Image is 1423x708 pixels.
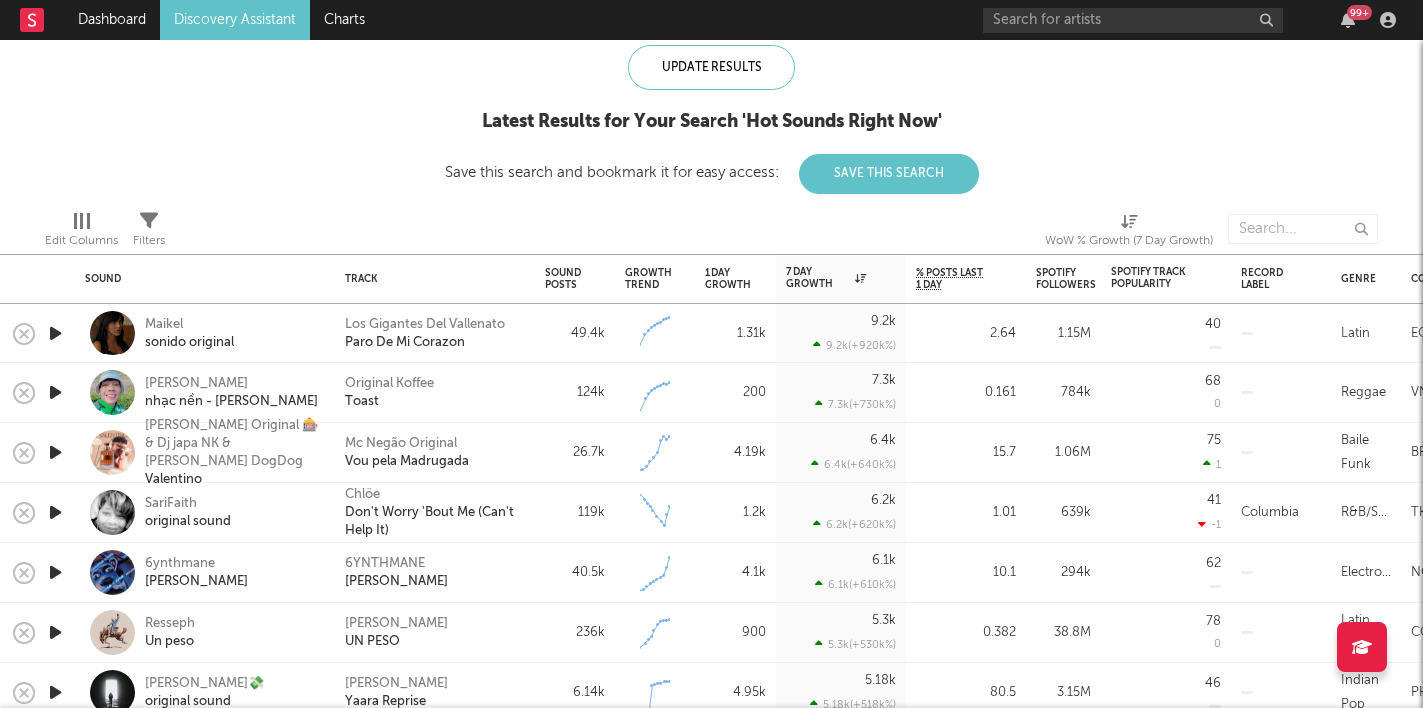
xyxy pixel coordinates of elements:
input: Search... [1228,214,1378,244]
div: 6.14k [545,681,605,705]
div: WoW % Growth (7 Day Growth) [1045,204,1213,262]
div: 6.4k [870,434,896,447]
div: Sound [85,273,315,285]
div: Maikel [145,316,234,334]
div: Baile Funk [1341,429,1391,477]
a: Original Koffee [345,375,434,393]
a: Mc Negão Original [345,435,457,453]
div: 9.2k [871,315,896,328]
div: 1 Day Growth [705,267,751,291]
div: Spotify Followers [1036,267,1096,291]
div: nhạc nền - [PERSON_NAME] [145,393,318,411]
div: [PERSON_NAME] [145,573,248,591]
div: WoW % Growth (7 Day Growth) [1045,229,1213,253]
div: Reggae [1341,381,1386,405]
div: 38.8M [1036,621,1091,645]
div: [PERSON_NAME] Original 🎰 & Dj japa NK & [PERSON_NAME] DogDog [145,417,320,471]
div: Sound Posts [545,267,581,291]
div: 200 [705,381,766,405]
div: 7 Day Growth [786,266,866,290]
div: R&B/Soul [1341,501,1391,525]
div: Vou pela Madrugada [345,453,469,471]
a: [PERSON_NAME] [345,615,448,633]
div: 236k [545,621,605,645]
div: 119k [545,501,605,525]
div: Resseph [145,615,195,633]
a: SariFaithoriginal sound [145,495,231,531]
div: 4.19k [705,441,766,465]
div: 6.2k [871,494,896,507]
div: Valentino [145,471,320,489]
div: 10.1 [916,561,1016,585]
a: [PERSON_NAME]nhạc nền - [PERSON_NAME] [145,375,318,411]
div: Edit Columns [45,229,118,253]
div: 2.64 [916,322,1016,346]
div: Filters [133,204,165,262]
div: Save this search and bookmark it for easy access: [445,165,979,180]
a: 6ynthmane[PERSON_NAME] [145,555,248,591]
a: [PERSON_NAME] [345,573,448,591]
div: 0 [1214,399,1221,410]
div: Latin [1341,322,1370,346]
div: 6YNTHMANE [345,555,425,573]
div: Columbia [1241,501,1299,525]
a: Maikelsonido original [145,316,234,352]
div: Edit Columns [45,204,118,262]
a: Don't Worry 'Bout Me (Can't Help It) [345,504,525,540]
div: 6.1k ( +610k % ) [815,578,896,591]
div: 784k [1036,381,1091,405]
div: [PERSON_NAME]💸 [145,675,264,693]
div: -1 [1198,518,1221,531]
div: 639k [1036,501,1091,525]
div: Un peso [145,633,195,651]
div: SariFaith [145,495,231,513]
div: 124k [545,381,605,405]
div: 7.3k ( +730k % ) [815,398,896,411]
a: [PERSON_NAME] [345,675,448,693]
a: Toast [345,393,379,411]
div: 1.15M [1036,322,1091,346]
div: 1 [1203,458,1221,471]
div: 99 + [1347,5,1372,20]
div: 5.18k [865,674,896,687]
div: Electronic [1341,561,1391,585]
div: 6.1k [872,554,896,567]
a: UN PESO [345,633,400,651]
div: Genre [1341,273,1376,285]
div: 7.3k [872,374,896,387]
div: 78 [1206,615,1221,628]
a: [PERSON_NAME] Original 🎰 & Dj japa NK & [PERSON_NAME] DogDogValentino [145,417,320,489]
div: 68 [1205,375,1221,388]
div: 900 [705,621,766,645]
button: Save This Search [799,154,979,194]
div: 3.15M [1036,681,1091,705]
div: 0.161 [916,381,1016,405]
div: 4.95k [705,681,766,705]
div: 1.2k [705,501,766,525]
div: Paro De Mi Corazon [345,334,465,352]
button: 99+ [1341,12,1355,28]
div: 40 [1205,318,1221,331]
div: Track [345,273,515,285]
div: 75 [1207,434,1221,447]
span: % Posts Last 1 Day [916,267,986,291]
div: original sound [145,513,231,531]
div: Latest Results for Your Search ' Hot Sounds Right Now ' [445,110,979,134]
div: Chlöe [345,486,380,504]
div: 46 [1205,677,1221,690]
div: 49.4k [545,322,605,346]
div: 1.01 [916,501,1016,525]
div: 1.06M [1036,441,1091,465]
div: Growth Trend [625,267,675,291]
a: Los Gigantes Del Vallenato [345,316,505,334]
div: 80.5 [916,681,1016,705]
div: 5.3k [872,614,896,627]
div: 6ynthmane [145,555,248,573]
